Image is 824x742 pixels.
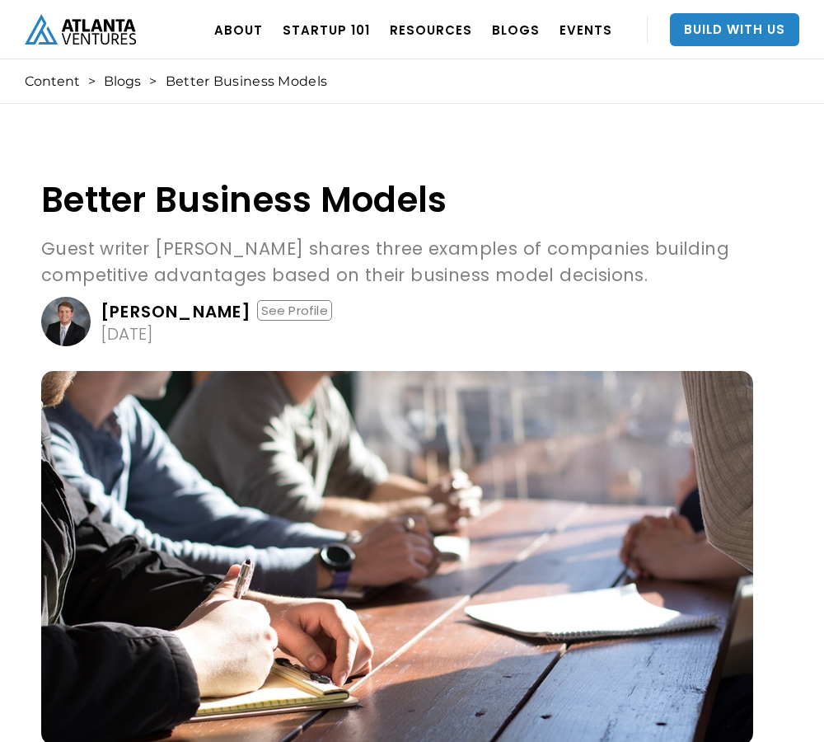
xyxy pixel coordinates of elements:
div: [PERSON_NAME] [101,303,252,320]
a: [PERSON_NAME]See Profile[DATE] [41,297,753,346]
div: See Profile [257,300,332,321]
a: RESOURCES [390,7,472,53]
a: Build With Us [670,13,799,46]
div: [DATE] [101,326,153,342]
a: BLOGS [492,7,540,53]
a: Content [25,73,80,90]
a: ABOUT [214,7,263,53]
div: > [88,73,96,90]
a: Blogs [104,73,141,90]
a: Startup 101 [283,7,370,53]
p: Guest writer [PERSON_NAME] shares three examples of companies building competitive advantages bas... [41,236,753,289]
a: EVENTS [559,7,612,53]
div: > [149,73,157,90]
div: Better Business Models [166,73,328,90]
h1: Better Business Models [41,181,753,219]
